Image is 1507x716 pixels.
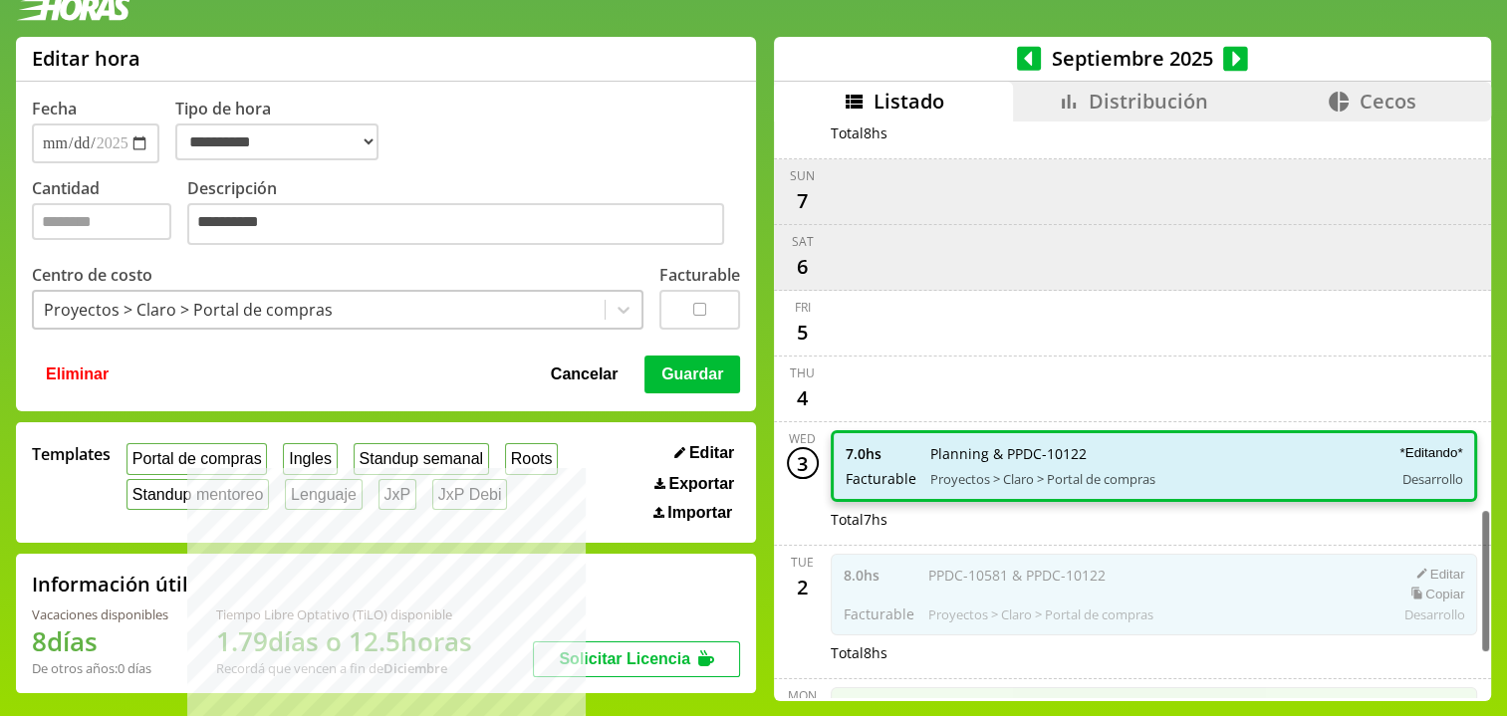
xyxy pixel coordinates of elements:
h1: Editar hora [32,45,140,72]
div: 7 [787,184,819,216]
div: Tue [791,554,814,571]
div: Sat [792,233,814,250]
span: Exportar [668,475,734,493]
button: Roots [505,443,558,474]
div: Mon [788,687,817,704]
button: Exportar [648,474,740,494]
button: Editar [668,443,740,463]
span: Templates [32,443,111,465]
label: Centro de costo [32,264,152,286]
input: Cantidad [32,203,171,240]
select: Tipo de hora [175,123,378,160]
h1: 8 días [32,623,168,659]
button: Eliminar [40,356,115,393]
label: Fecha [32,98,77,119]
span: Listado [874,88,944,115]
div: Vacaciones disponibles [32,605,168,623]
span: Solicitar Licencia [559,650,690,667]
div: Total 7 hs [831,510,1478,529]
span: Editar [689,444,734,462]
div: Total 8 hs [831,123,1478,142]
div: De otros años: 0 días [32,659,168,677]
button: Guardar [644,356,740,393]
textarea: Descripción [187,203,724,245]
button: Standup semanal [354,443,489,474]
button: Portal de compras [126,443,267,474]
span: Septiembre 2025 [1041,45,1223,72]
button: Standup mentoreo [126,479,269,510]
label: Descripción [187,177,740,250]
label: Facturable [659,264,740,286]
button: Solicitar Licencia [533,641,740,677]
div: 5 [787,316,819,348]
span: Importar [667,504,732,522]
span: Distribución [1089,88,1208,115]
label: Tipo de hora [175,98,394,163]
b: Diciembre [383,659,447,677]
div: Sun [790,167,815,184]
div: Recordá que vencen a fin de [216,659,472,677]
div: 3 [787,447,819,479]
div: Proyectos > Claro > Portal de compras [44,299,333,321]
div: Tiempo Libre Optativo (TiLO) disponible [216,605,472,623]
button: Lenguaje [285,479,362,510]
h2: Información útil [32,571,188,597]
span: Cecos [1359,88,1415,115]
div: 2 [787,571,819,602]
button: JxP [378,479,416,510]
button: Ingles [283,443,337,474]
h1: 1.79 días o 12.5 horas [216,623,472,659]
div: Thu [790,364,815,381]
div: Fri [795,299,811,316]
div: scrollable content [774,121,1491,698]
button: JxP Debi [432,479,507,510]
label: Cantidad [32,177,187,250]
div: 4 [787,381,819,413]
div: Total 8 hs [831,643,1478,662]
div: 6 [787,250,819,282]
button: Cancelar [545,356,625,393]
div: Wed [789,430,816,447]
